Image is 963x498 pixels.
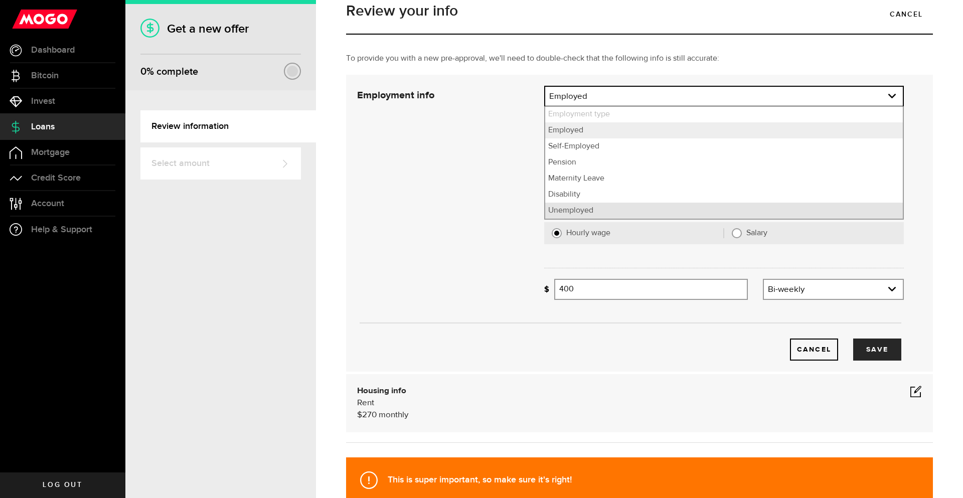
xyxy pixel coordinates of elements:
[545,203,903,219] li: Unemployed
[357,411,362,419] span: $
[31,46,75,55] span: Dashboard
[732,228,742,238] input: Salary
[746,228,896,238] label: Salary
[31,148,70,157] span: Mortgage
[362,411,377,419] span: 270
[140,22,301,36] h1: Get a new offer
[545,171,903,187] li: Maternity Leave
[31,225,92,234] span: Help & Support
[346,53,933,65] p: To provide you with a new pre-approval, we'll need to double-check that the following info is sti...
[8,4,38,34] button: Open LiveChat chat widget
[545,138,903,154] li: Self-Employed
[790,339,838,361] button: Cancel
[545,106,903,122] li: Employment type
[357,399,374,407] span: Rent
[853,339,901,361] button: Save
[880,4,933,25] a: Cancel
[552,228,562,238] input: Hourly wage
[31,199,64,208] span: Account
[346,4,933,19] h1: Review your info
[566,228,724,238] label: Hourly wage
[388,474,572,485] strong: This is super important, so make sure it's right!
[764,280,903,299] a: expand select
[545,187,903,203] li: Disability
[140,63,198,81] div: % complete
[31,71,59,80] span: Bitcoin
[379,411,408,419] span: monthly
[545,154,903,171] li: Pension
[43,481,82,488] span: Log out
[31,97,55,106] span: Invest
[31,174,81,183] span: Credit Score
[545,122,903,138] li: Employed
[140,147,301,180] a: Select amount
[545,87,903,106] a: expand select
[357,387,406,395] b: Housing info
[357,90,434,100] strong: Employment info
[140,66,146,78] span: 0
[31,122,55,131] span: Loans
[140,110,316,142] a: Review information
